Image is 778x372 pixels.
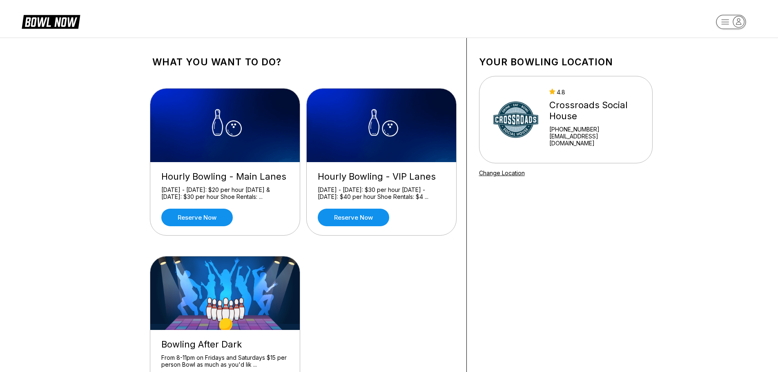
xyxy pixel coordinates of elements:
div: 4.8 [549,89,642,96]
div: Crossroads Social House [549,100,642,122]
h1: Your bowling location [479,56,653,68]
img: Crossroads Social House [490,89,542,150]
a: Reserve now [318,209,389,226]
div: Hourly Bowling - Main Lanes [161,171,289,182]
div: From 8-11pm on Fridays and Saturdays $15 per person Bowl as much as you'd lik ... [161,354,289,368]
div: [PHONE_NUMBER] [549,126,642,133]
a: [EMAIL_ADDRESS][DOMAIN_NAME] [549,133,642,147]
a: Reserve now [161,209,233,226]
img: Bowling After Dark [150,256,301,330]
div: Bowling After Dark [161,339,289,350]
div: Hourly Bowling - VIP Lanes [318,171,445,182]
div: [DATE] - [DATE]: $30 per hour [DATE] - [DATE]: $40 per hour Shoe Rentals: $4 ... [318,186,445,200]
a: Change Location [479,169,525,176]
div: [DATE] - [DATE]: $20 per hour [DATE] & [DATE]: $30 per hour Shoe Rentals: ... [161,186,289,200]
h1: What you want to do? [152,56,454,68]
img: Hourly Bowling - VIP Lanes [307,89,457,162]
img: Hourly Bowling - Main Lanes [150,89,301,162]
